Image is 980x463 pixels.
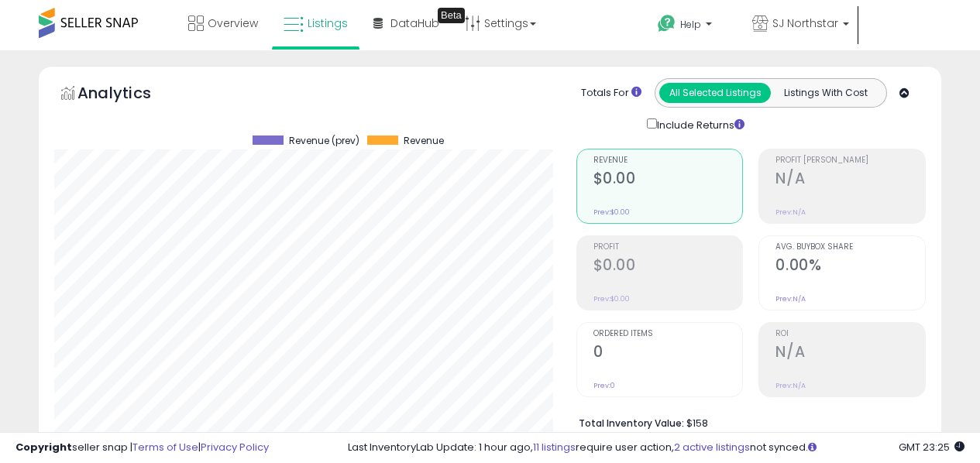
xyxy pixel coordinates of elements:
h2: 0 [593,343,743,364]
h2: 0.00% [775,256,925,277]
li: $158 [579,413,914,431]
div: Include Returns [635,115,763,133]
small: Prev: N/A [775,207,806,217]
span: Profit [PERSON_NAME] [775,156,925,165]
a: 2 active listings [674,440,750,454]
span: Profit [593,243,743,252]
a: Terms of Use [132,440,198,454]
span: 2025-09-8 23:25 GMT [899,440,965,454]
small: Prev: N/A [775,381,806,390]
span: DataHub [390,15,439,31]
a: Privacy Policy [201,440,269,454]
small: Prev: $0.00 [593,207,630,217]
h2: $0.00 [593,256,743,277]
div: Last InventoryLab Update: 1 hour ago, require user action, not synced. [348,441,965,455]
small: Prev: $0.00 [593,294,630,304]
div: seller snap | | [15,441,269,455]
h2: N/A [775,170,925,190]
div: Totals For [581,86,641,101]
a: 11 listings [533,440,576,454]
span: Revenue [593,156,743,165]
b: Total Inventory Value: [579,417,684,430]
h5: Analytics [77,82,181,108]
span: Avg. Buybox Share [775,243,925,252]
small: Prev: N/A [775,294,806,304]
span: Listings [308,15,348,31]
span: Ordered Items [593,330,743,338]
span: Revenue [404,135,444,146]
small: Prev: 0 [593,381,615,390]
h2: N/A [775,343,925,364]
span: SJ Northstar [772,15,838,31]
span: ROI [775,330,925,338]
span: Help [680,18,701,31]
i: Get Help [657,14,676,33]
a: Help [645,2,738,50]
strong: Copyright [15,440,72,454]
span: Overview [208,15,258,31]
div: Tooltip anchor [438,8,465,23]
h2: $0.00 [593,170,743,190]
button: Listings With Cost [770,83,882,103]
button: All Selected Listings [659,83,771,103]
span: Revenue (prev) [289,135,359,146]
